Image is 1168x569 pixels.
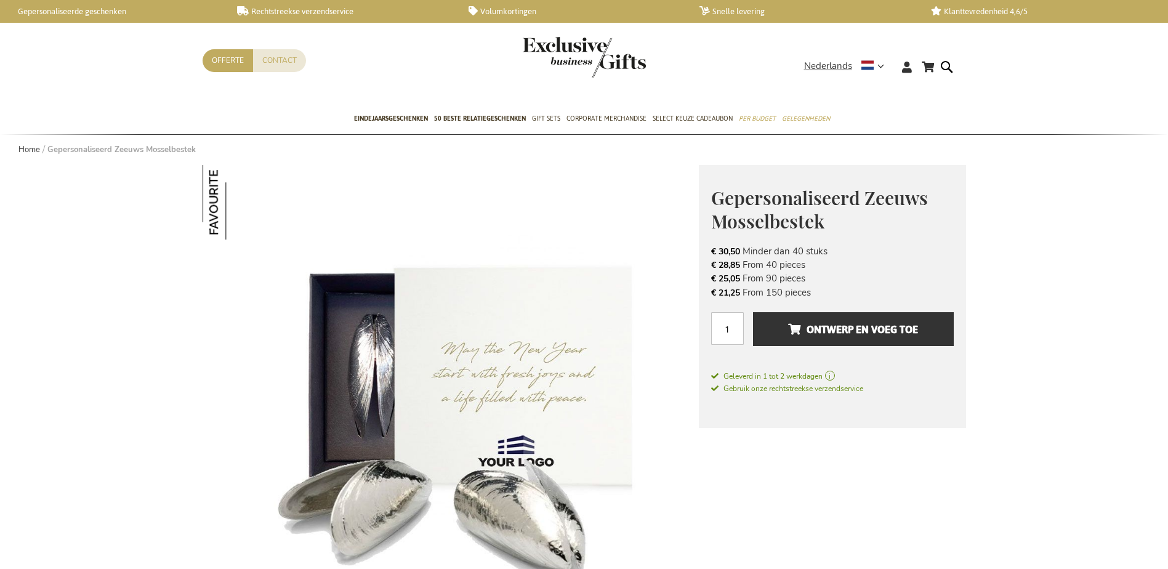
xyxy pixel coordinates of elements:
a: Geleverd in 1 tot 2 werkdagen [711,371,954,382]
a: store logo [523,37,584,78]
span: € 30,50 [711,246,740,257]
span: Eindejaarsgeschenken [354,112,428,125]
a: Snelle levering [699,6,911,17]
a: Rechtstreekse verzendservice [237,6,448,17]
span: Nederlands [804,59,852,73]
span: Per Budget [739,112,776,125]
button: Ontwerp en voeg toe [753,312,953,346]
a: Volumkortingen [469,6,680,17]
img: Gepersonaliseerd Zeeuws Mosselbestek [203,165,277,240]
a: Gepersonaliseerde geschenken [6,6,217,17]
span: Gepersonaliseerd Zeeuws Mosselbestek [711,185,928,234]
a: Contact [253,49,306,72]
img: Exclusive Business gifts logo [523,37,646,78]
span: € 21,25 [711,287,740,299]
span: Gelegenheden [782,112,830,125]
span: Gebruik onze rechtstreekse verzendservice [711,384,863,393]
a: Gebruik onze rechtstreekse verzendservice [711,382,863,394]
span: 50 beste relatiegeschenken [434,112,526,125]
span: € 25,05 [711,273,740,284]
span: Select Keuze Cadeaubon [653,112,733,125]
span: Gift Sets [532,112,560,125]
span: Corporate Merchandise [566,112,646,125]
div: Nederlands [804,59,892,73]
li: From 90 pieces [711,272,954,285]
a: Offerte [203,49,253,72]
a: Home [18,144,40,155]
strong: Gepersonaliseerd Zeeuws Mosselbestek [47,144,196,155]
a: Klanttevredenheid 4,6/5 [931,6,1142,17]
li: From 40 pieces [711,258,954,272]
li: Minder dan 40 stuks [711,244,954,258]
li: From 150 pieces [711,286,954,299]
span: Ontwerp en voeg toe [788,320,918,339]
span: € 28,85 [711,259,740,271]
input: Aantal [711,312,744,345]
